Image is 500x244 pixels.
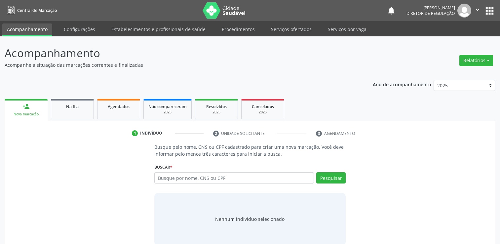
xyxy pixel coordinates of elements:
a: Central de Marcação [5,5,57,16]
button:  [471,4,484,18]
a: Estabelecimentos e profissionais de saúde [107,23,210,35]
div: Indivíduo [140,130,162,136]
div: 2025 [200,110,233,115]
span: Na fila [66,104,79,109]
div: [PERSON_NAME] [406,5,455,11]
button: notifications [387,6,396,15]
div: 1 [132,130,138,136]
span: Cancelados [252,104,274,109]
p: Acompanhamento [5,45,348,61]
label: Buscar [154,162,173,172]
span: Central de Marcação [17,8,57,13]
div: 2025 [246,110,279,115]
button: apps [484,5,495,17]
a: Serviços por vaga [323,23,371,35]
img: img [457,4,471,18]
input: Busque por nome, CNS ou CPF [154,172,314,183]
button: Pesquisar [316,172,346,183]
span: Não compareceram [148,104,187,109]
i:  [474,6,481,13]
div: 2025 [148,110,187,115]
div: person_add [22,103,30,110]
p: Ano de acompanhamento [373,80,431,88]
a: Configurações [59,23,100,35]
a: Serviços ofertados [266,23,316,35]
button: Relatórios [459,55,493,66]
div: Nenhum indivíduo selecionado [215,216,285,223]
span: Diretor de regulação [406,11,455,16]
span: Agendados [108,104,130,109]
a: Procedimentos [217,23,259,35]
p: Acompanhe a situação das marcações correntes e finalizadas [5,61,348,68]
a: Acompanhamento [2,23,52,36]
span: Resolvidos [206,104,227,109]
div: Nova marcação [9,112,43,117]
p: Busque pelo nome, CNS ou CPF cadastrado para criar uma nova marcação. Você deve informar pelo men... [154,143,346,157]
